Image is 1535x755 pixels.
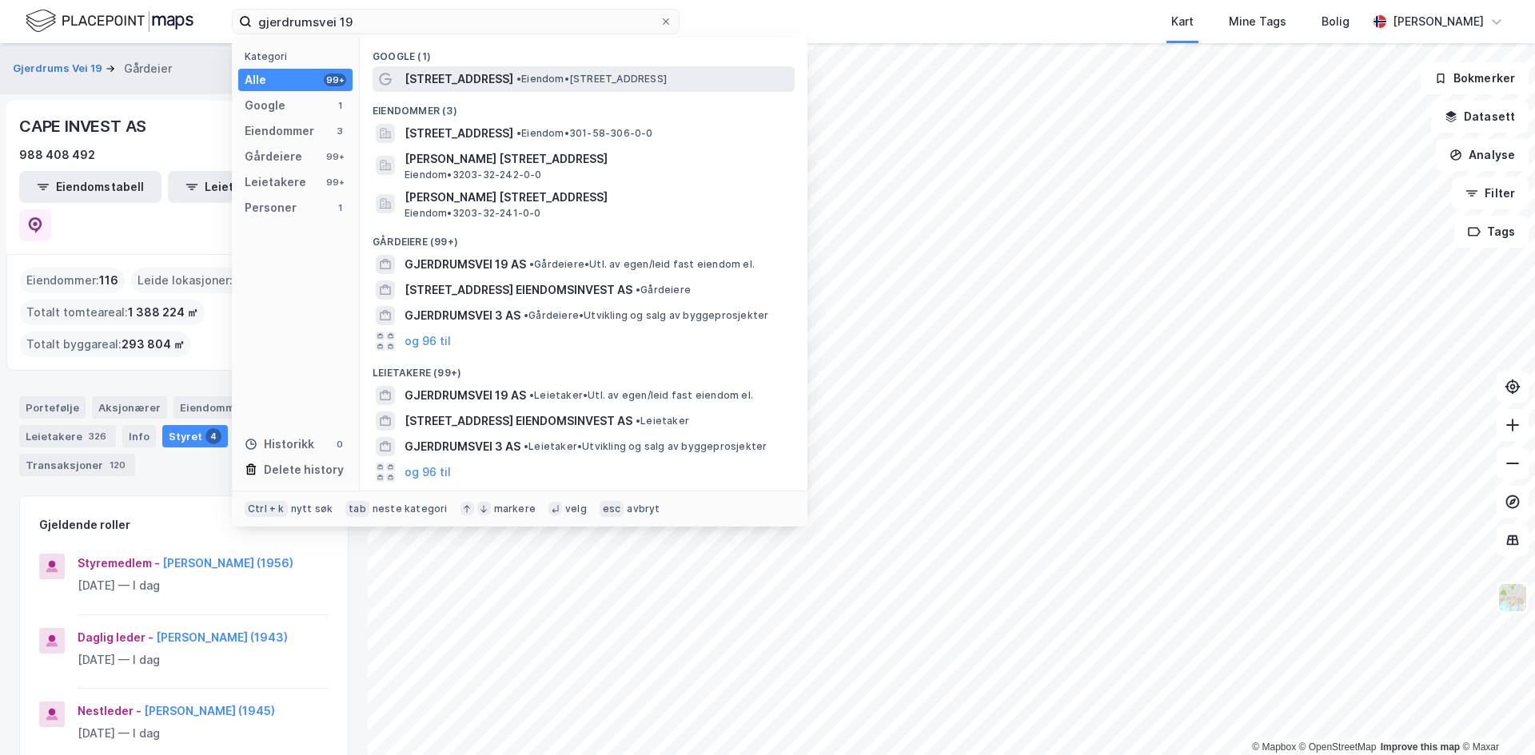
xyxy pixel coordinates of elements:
span: GJERDRUMSVEI 3 AS [405,437,520,456]
div: [DATE] — I dag [78,576,329,595]
div: 4 [205,428,221,444]
span: Eiendom • 3203-32-241-0-0 [405,207,541,220]
span: 293 804 ㎡ [122,335,185,354]
span: [STREET_ADDRESS] [405,70,513,89]
span: GJERDRUMSVEI 19 AS [405,386,526,405]
div: Kart [1171,12,1194,31]
div: Gårdeiere [245,147,302,166]
div: Totalt tomteareal : [20,300,205,325]
span: GJERDRUMSVEI 3 AS [405,306,520,325]
span: Gårdeiere • Utl. av egen/leid fast eiendom el. [529,258,755,271]
button: Gjerdrums Vei 19 [13,61,106,77]
div: Google [245,96,285,115]
div: 99+ [324,74,346,86]
div: Eiendommer (3) [360,92,807,121]
div: Aksjonærer [92,396,167,419]
div: velg [565,503,587,515]
button: Tags [1454,216,1529,248]
span: • [529,258,534,270]
div: Eiendommer [173,396,277,419]
input: Søk på adresse, matrikkel, gårdeiere, leietakere eller personer [252,10,660,34]
div: Kontrollprogram for chat [1455,678,1535,755]
div: neste kategori [373,503,448,515]
span: • [529,389,534,401]
div: Ctrl + k [245,501,288,517]
div: markere [494,503,536,515]
div: 3 [333,125,346,137]
div: Gårdeier [124,59,172,78]
button: Analyse [1436,139,1529,171]
span: • [636,415,640,427]
span: 116 [99,271,118,290]
span: Gårdeiere • Utvikling og salg av byggeprosjekter [524,309,768,322]
a: OpenStreetMap [1299,741,1377,753]
span: Leietaker • Utl. av egen/leid fast eiendom el. [529,389,753,402]
div: Gårdeiere (99+) [360,223,807,252]
div: 0 [333,438,346,451]
div: Styret [162,425,228,447]
span: GJERDRUMSVEI 19 AS [405,255,526,274]
span: [PERSON_NAME] [STREET_ADDRESS] [405,188,788,207]
div: 1 [333,99,346,112]
div: 99+ [324,150,346,163]
iframe: Chat Widget [1455,678,1535,755]
button: Datasett [1431,101,1529,133]
span: Eiendom • 301-58-306-0-0 [516,127,653,140]
div: Alle [245,70,266,89]
div: esc [600,501,624,517]
div: Leietakere (99+) [360,354,807,383]
div: nytt søk [291,503,333,515]
a: Improve this map [1381,741,1460,753]
div: Transaksjoner [19,454,135,476]
div: 99+ [324,176,346,189]
img: logo.f888ab2527a4732fd821a326f86c7f29.svg [26,7,193,35]
div: Leietakere [245,173,306,192]
div: Leide lokasjoner : [131,268,247,293]
div: Delete history [264,460,344,479]
div: Leietakere [19,425,116,447]
button: Eiendomstabell [19,171,161,203]
span: • [516,73,521,85]
button: Bokmerker [1421,62,1529,94]
div: tab [345,501,369,517]
div: Kategori [245,50,353,62]
div: Eiendommer : [20,268,125,293]
div: [DATE] — I dag [78,650,329,670]
div: Gjeldende roller [39,515,130,534]
span: • [524,309,528,321]
span: [STREET_ADDRESS] EIENDOMSINVEST AS [405,280,632,300]
button: og 96 til [405,463,451,482]
span: • [636,284,640,296]
button: og 96 til [405,332,451,351]
span: • [524,440,528,452]
div: Personer [245,198,297,217]
img: Z [1497,582,1528,613]
div: Historikk [245,435,314,454]
div: avbryt [627,503,660,515]
div: Bolig [1322,12,1350,31]
div: [PERSON_NAME] [1393,12,1484,31]
div: Totalt byggareal : [20,332,191,357]
button: Filter [1452,177,1529,209]
span: [PERSON_NAME] [STREET_ADDRESS] [405,149,788,169]
div: Personer (1) [360,485,807,514]
span: • [516,127,521,139]
div: 988 408 492 [19,145,95,165]
div: 1 [333,201,346,214]
span: Eiendom • 3203-32-242-0-0 [405,169,542,181]
button: Leietakertabell [168,171,310,203]
div: 326 [86,428,110,444]
div: Mine Tags [1229,12,1286,31]
div: CAPE INVEST AS [19,113,150,139]
span: Leietaker • Utvikling og salg av byggeprosjekter [524,440,767,453]
span: [STREET_ADDRESS] EIENDOMSINVEST AS [405,411,632,431]
div: [DATE] — I dag [78,724,329,743]
div: Portefølje [19,396,86,419]
span: 1 388 224 ㎡ [128,303,198,322]
span: Gårdeiere [636,284,691,296]
span: Leietaker [636,415,689,427]
div: Eiendommer [245,121,314,141]
a: Mapbox [1252,741,1296,753]
div: 120 [106,457,129,473]
span: Eiendom • [STREET_ADDRESS] [516,73,667,85]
